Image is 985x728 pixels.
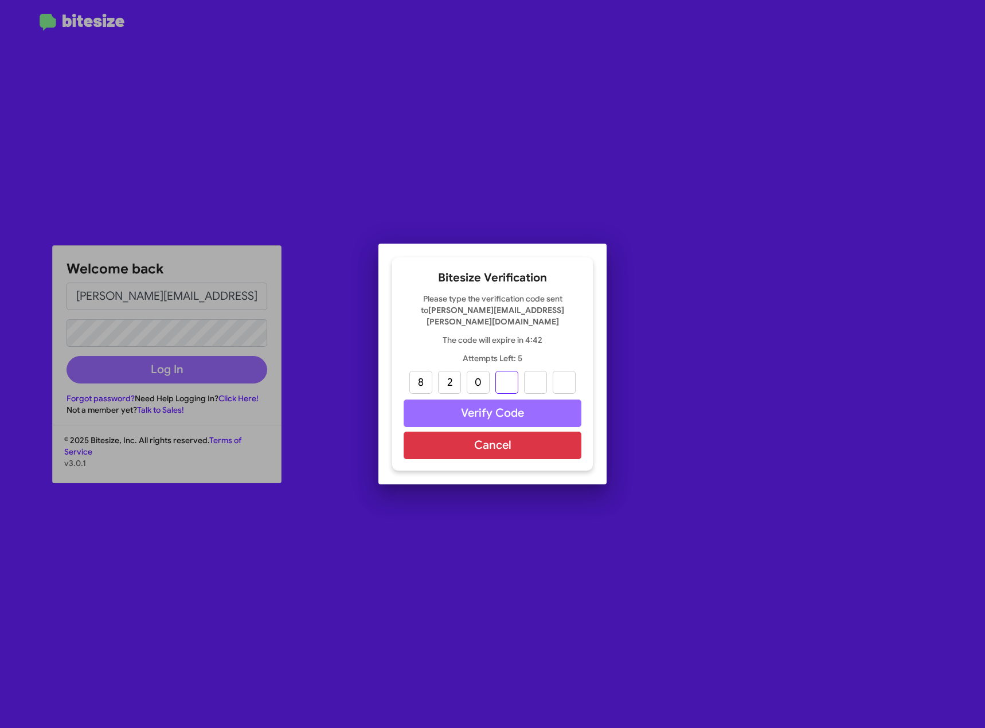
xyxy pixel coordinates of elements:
[427,305,565,327] strong: [PERSON_NAME][EMAIL_ADDRESS][PERSON_NAME][DOMAIN_NAME]
[404,334,581,346] p: The code will expire in 4:42
[404,353,581,364] p: Attempts Left: 5
[404,432,581,459] button: Cancel
[404,269,581,287] h2: Bitesize Verification
[404,400,581,427] button: Verify Code
[404,293,581,327] p: Please type the verification code sent to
